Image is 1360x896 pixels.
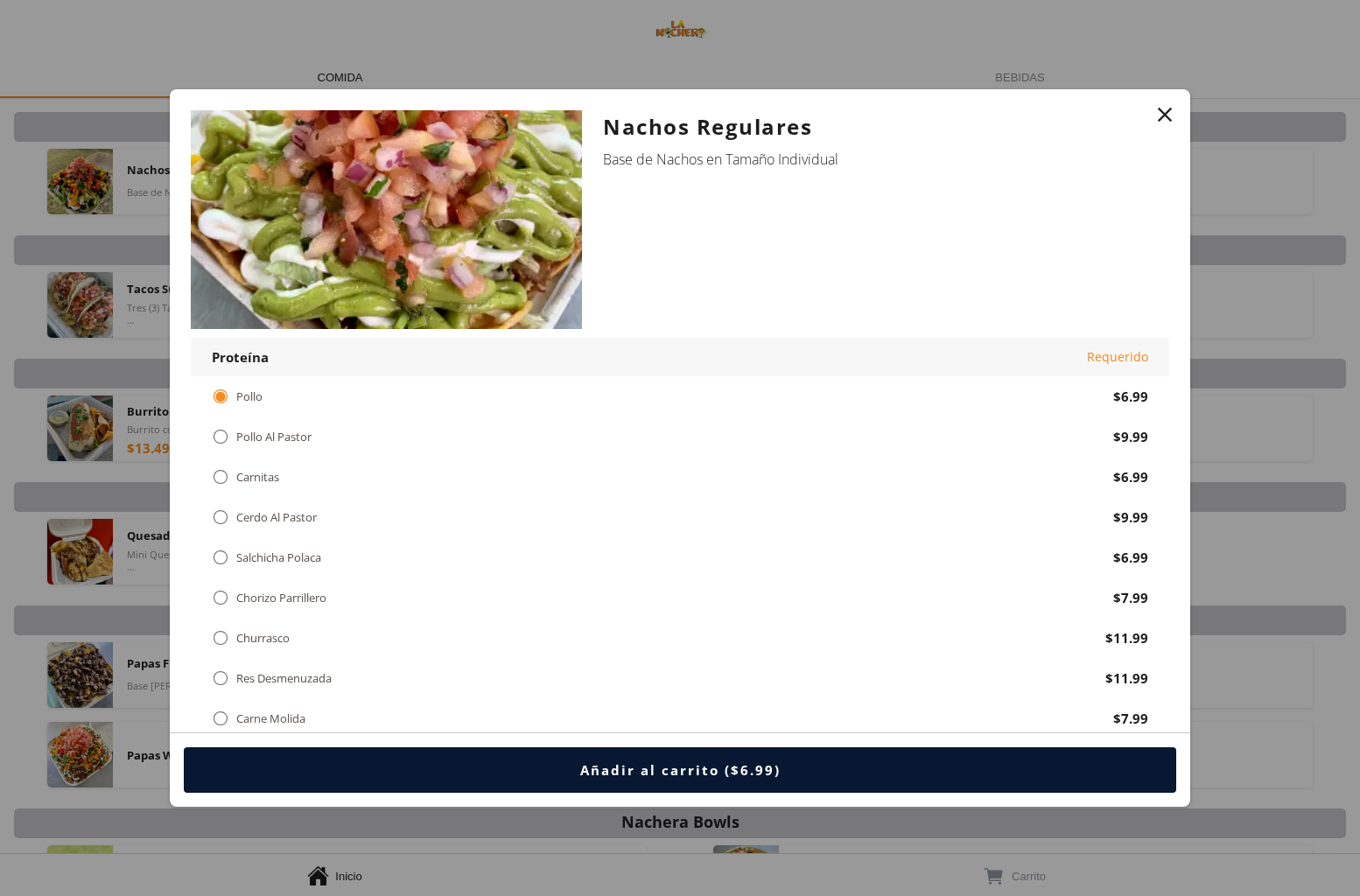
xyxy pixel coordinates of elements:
[603,150,1148,168] div: Base de Nachos en Tamaño Individual
[1113,388,1148,405] div: $6.99
[236,711,305,726] div: Carne Molida
[1087,348,1148,366] div: Requerido
[212,628,229,647] div: 
[1113,508,1148,526] div: $9.99
[212,548,229,567] div: 
[236,631,290,646] div: Churrasco
[212,668,229,688] div: 
[1105,669,1148,687] div: $11.99
[236,430,312,444] div: Pollo Al Pastor
[1113,549,1148,566] div: $6.99
[184,747,1176,793] button: Añadir al carrito ($6.99)
[236,470,279,485] div: Carnitas
[212,507,229,527] div: 
[212,709,229,728] div: 
[212,588,229,607] div: 
[1105,629,1148,647] div: $11.99
[1113,589,1148,606] div: $7.99
[1113,710,1148,727] div: $7.99
[1113,468,1148,486] div: $6.99
[212,348,269,366] div: Proteína
[1113,428,1148,445] div: $9.99
[212,387,229,406] div: 
[236,591,326,605] div: Chorizo Parrillero
[236,671,332,686] div: Res Desmenuzada
[1153,102,1177,127] button: 
[580,761,781,779] div: Añadir al carrito ($6.99)
[236,389,263,404] div: Pollo
[212,467,229,486] div: 
[236,510,317,525] div: Cerdo Al Pastor
[236,550,321,565] div: Salchicha Polaca
[603,110,1148,143] div: Nachos Regulares
[212,427,229,446] div: 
